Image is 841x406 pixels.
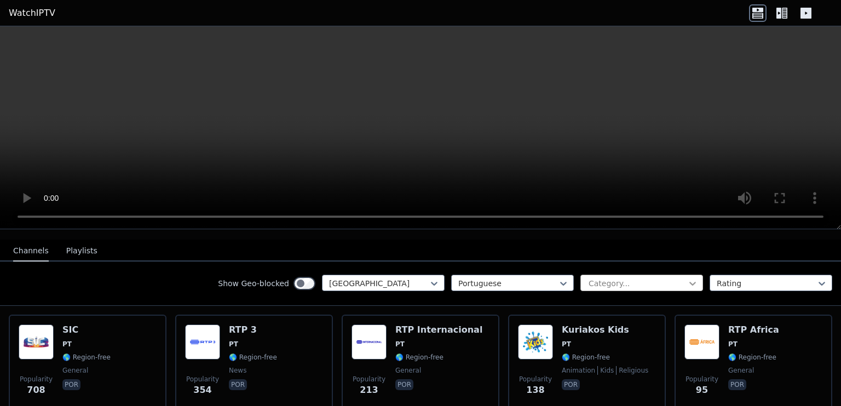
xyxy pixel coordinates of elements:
span: PT [62,340,72,349]
span: general [728,366,754,375]
span: 213 [360,384,378,397]
span: Popularity [20,375,53,384]
button: Playlists [66,241,97,262]
span: PT [395,340,405,349]
h6: Kuriakos Kids [562,324,648,335]
p: por [62,379,80,390]
span: 138 [526,384,544,397]
button: Channels [13,241,49,262]
img: RTP Africa [684,324,719,359]
p: por [562,379,580,390]
span: PT [728,340,738,349]
span: 🌎 Region-free [728,353,776,362]
span: Popularity [519,375,552,384]
h6: SIC [62,324,111,335]
span: religious [616,366,648,375]
p: por [728,379,746,390]
span: news [229,366,246,375]
span: general [395,366,421,375]
span: PT [562,340,571,349]
span: 🌎 Region-free [229,353,277,362]
span: kids [597,366,614,375]
span: 354 [193,384,211,397]
img: RTP Internacional [352,324,387,359]
span: Popularity [353,375,385,384]
p: por [229,379,247,390]
img: RTP 3 [185,324,220,359]
p: por [395,379,413,390]
span: 🌎 Region-free [562,353,610,362]
span: general [62,366,88,375]
h6: RTP Africa [728,324,779,335]
img: Kuriakos Kids [518,324,553,359]
a: WatchIPTV [9,7,55,20]
span: 🌎 Region-free [395,353,443,362]
span: 🌎 Region-free [62,353,111,362]
img: SIC [19,324,54,359]
h6: RTP Internacional [395,324,482,335]
span: Popularity [186,375,219,384]
span: animation [562,366,595,375]
span: 95 [696,384,708,397]
span: Popularity [686,375,718,384]
label: Show Geo-blocked [218,278,289,289]
span: PT [229,340,238,349]
span: 708 [27,384,45,397]
h6: RTP 3 [229,324,277,335]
